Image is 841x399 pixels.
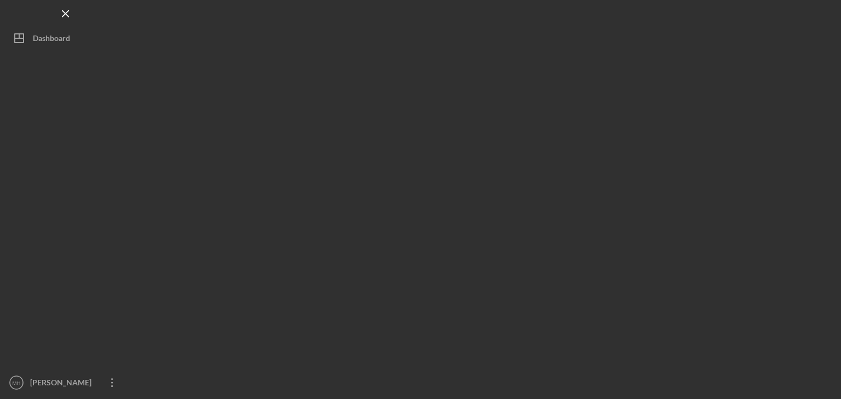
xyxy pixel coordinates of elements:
[13,380,21,386] text: MH
[5,372,126,394] button: MH[PERSON_NAME]
[27,372,99,396] div: [PERSON_NAME]
[33,27,70,52] div: Dashboard
[5,27,126,49] button: Dashboard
